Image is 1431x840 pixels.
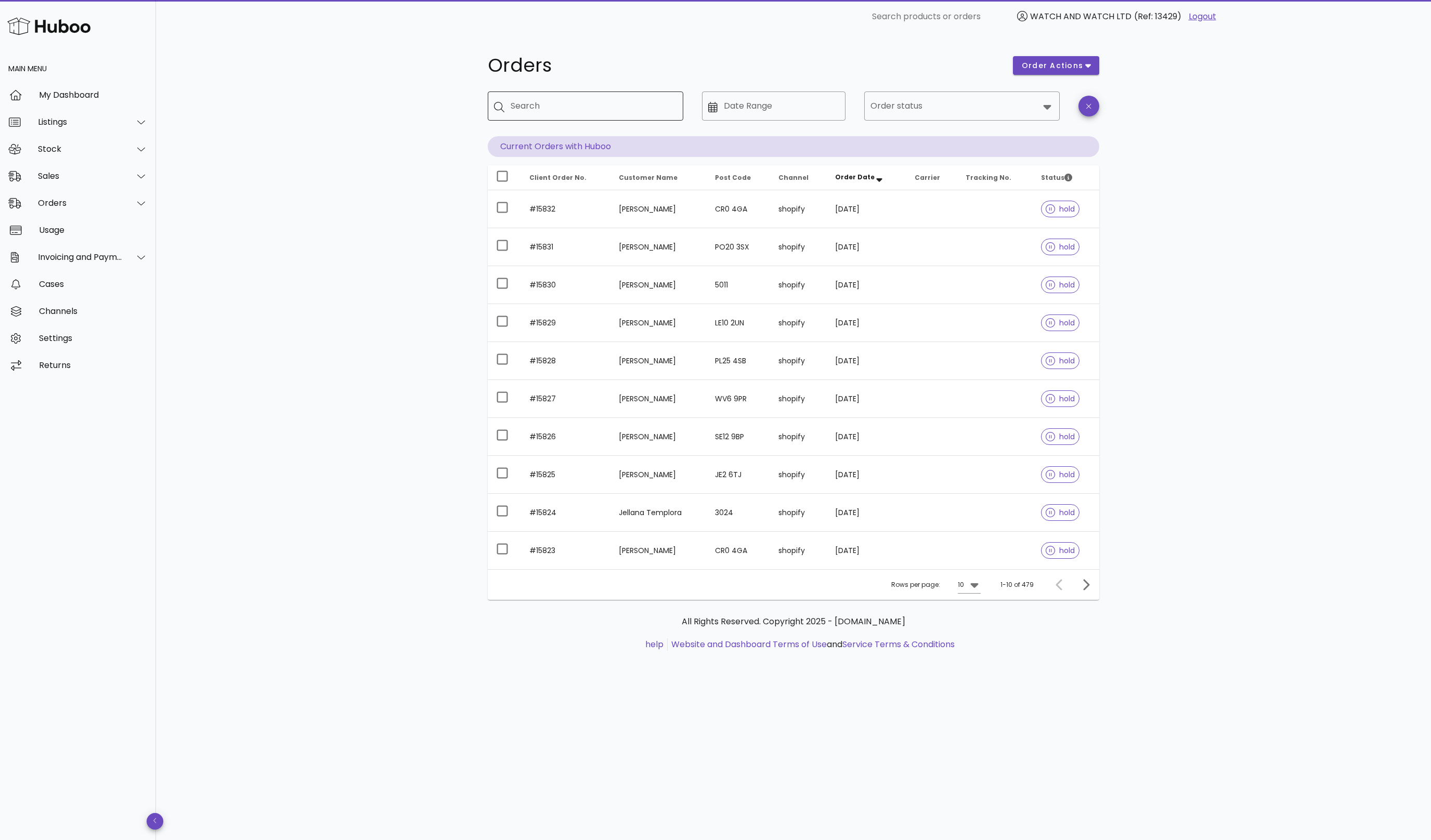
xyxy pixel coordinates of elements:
div: Stock [38,144,123,154]
td: PO20 3SX [707,228,770,266]
div: Order status [864,91,1060,121]
span: Order Date [835,173,875,181]
td: shopify [770,456,827,494]
a: Logout [1189,10,1216,23]
p: All Rights Reserved. Copyright 2025 - [DOMAIN_NAME] [496,615,1091,628]
td: #15830 [521,266,610,304]
td: shopify [770,380,827,418]
td: [PERSON_NAME] [610,342,707,380]
div: 1-10 of 479 [1000,580,1034,589]
span: Status [1041,173,1072,182]
td: [DATE] [827,494,906,532]
div: 10 [958,580,964,589]
span: Carrier [915,173,940,182]
div: 10Rows per page: [958,576,981,593]
td: [DATE] [827,266,906,304]
td: [DATE] [827,304,906,342]
span: hold [1046,395,1075,402]
img: Huboo Logo [7,15,90,37]
td: shopify [770,418,827,456]
th: Client Order No. [521,165,610,190]
td: shopify [770,532,827,569]
td: [PERSON_NAME] [610,532,707,569]
td: [PERSON_NAME] [610,190,707,228]
td: [DATE] [827,532,906,569]
td: #15828 [521,342,610,380]
td: shopify [770,494,827,532]
td: 5011 [707,266,770,304]
button: Next page [1076,575,1095,594]
div: Invoicing and Payments [38,252,123,262]
td: JE2 6TJ [707,456,770,494]
td: CR0 4GA [707,190,770,228]
div: Settings [39,333,148,343]
td: #15831 [521,228,610,266]
div: Rows per page: [891,570,981,600]
td: [PERSON_NAME] [610,380,707,418]
span: hold [1046,357,1075,364]
td: [PERSON_NAME] [610,228,707,266]
div: Cases [39,279,148,289]
span: hold [1046,547,1075,554]
div: Listings [38,117,123,127]
span: hold [1046,281,1075,288]
div: Usage [39,225,148,235]
div: Orders [38,198,123,208]
td: #15823 [521,532,610,569]
td: #15829 [521,304,610,342]
span: hold [1046,243,1075,251]
span: hold [1046,205,1075,213]
h1: Orders [488,56,1000,75]
td: #15824 [521,494,610,532]
td: [DATE] [827,456,906,494]
td: [PERSON_NAME] [610,266,707,304]
span: hold [1046,509,1075,516]
th: Customer Name [610,165,707,190]
td: 3024 [707,494,770,532]
th: Tracking No. [957,165,1033,190]
td: PL25 4SB [707,342,770,380]
span: Post Code [715,173,751,182]
th: Order Date: Sorted descending. Activate to remove sorting. [827,165,906,190]
a: help [645,638,664,650]
td: #15825 [521,456,610,494]
td: #15832 [521,190,610,228]
td: [PERSON_NAME] [610,304,707,342]
span: Customer Name [619,173,678,182]
td: Jellana Templora [610,494,707,532]
td: [DATE] [827,228,906,266]
td: shopify [770,266,827,304]
a: Website and Dashboard Terms of Use [671,638,827,650]
span: WATCH AND WATCH LTD [1030,10,1131,22]
th: Status [1033,165,1099,190]
td: #15827 [521,380,610,418]
div: Sales [38,171,123,181]
p: Current Orders with Huboo [488,136,1099,157]
span: hold [1046,471,1075,478]
span: Client Order No. [529,173,587,182]
li: and [668,638,955,651]
th: Channel [770,165,827,190]
td: SE12 9BP [707,418,770,456]
td: shopify [770,304,827,342]
td: [DATE] [827,342,906,380]
span: Channel [778,173,809,182]
button: order actions [1013,56,1099,75]
span: Tracking No. [966,173,1011,182]
td: [PERSON_NAME] [610,456,707,494]
td: shopify [770,342,827,380]
td: #15826 [521,418,610,456]
td: [DATE] [827,380,906,418]
td: shopify [770,190,827,228]
div: Returns [39,360,148,370]
span: hold [1046,319,1075,326]
td: CR0 4GA [707,532,770,569]
a: Service Terms & Conditions [842,638,955,650]
td: WV6 9PR [707,380,770,418]
td: [DATE] [827,418,906,456]
th: Post Code [707,165,770,190]
td: [DATE] [827,190,906,228]
td: [PERSON_NAME] [610,418,707,456]
span: (Ref: 13429) [1134,10,1181,22]
span: hold [1046,433,1075,440]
